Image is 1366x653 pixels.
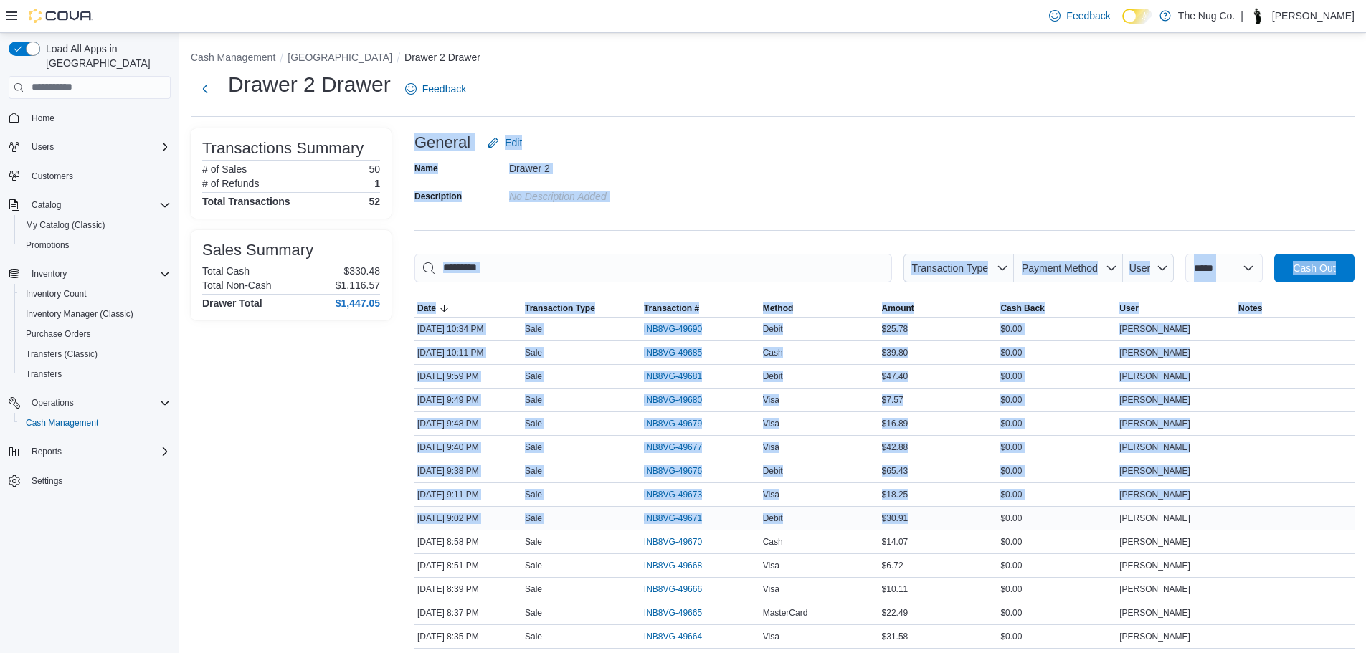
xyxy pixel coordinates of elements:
[26,239,70,251] span: Promotions
[417,302,436,314] span: Date
[399,75,472,103] a: Feedback
[202,297,262,309] h4: Drawer Total
[3,442,176,462] button: Reports
[482,128,528,157] button: Edit
[336,297,380,309] h4: $1,447.05
[414,581,522,598] div: [DATE] 8:39 PM
[3,264,176,284] button: Inventory
[644,415,716,432] button: INB8VG-49679
[1014,254,1123,282] button: Payment Method
[26,265,72,282] button: Inventory
[1249,7,1266,24] div: Thomas Leeder
[882,489,909,500] span: $18.25
[525,323,542,335] p: Sale
[644,583,702,595] span: INB8VG-49666
[26,196,171,214] span: Catalog
[20,237,171,254] span: Promotions
[32,475,62,487] span: Settings
[525,631,542,642] p: Sale
[26,167,171,185] span: Customers
[202,163,247,175] h6: # of Sales
[1043,1,1116,30] a: Feedback
[414,300,522,317] button: Date
[763,465,783,477] span: Debit
[1241,7,1243,24] p: |
[644,442,702,453] span: INB8VG-49677
[1119,371,1190,382] span: [PERSON_NAME]
[525,513,542,524] p: Sale
[202,178,259,189] h6: # of Refunds
[191,75,219,103] button: Next
[1119,631,1190,642] span: [PERSON_NAME]
[644,418,702,429] span: INB8VG-49679
[644,560,702,571] span: INB8VG-49668
[882,371,909,382] span: $47.40
[644,347,702,358] span: INB8VG-49685
[26,109,171,127] span: Home
[997,300,1116,317] button: Cash Back
[191,52,275,63] button: Cash Management
[882,536,909,548] span: $14.07
[1123,254,1174,282] button: User
[644,302,699,314] span: Transaction #
[903,254,1014,282] button: Transaction Type
[882,513,909,524] span: $30.91
[525,371,542,382] p: Sale
[505,135,522,150] span: Edit
[997,486,1116,503] div: $0.00
[997,415,1116,432] div: $0.00
[3,137,176,157] button: Users
[1293,261,1335,275] span: Cash Out
[1119,513,1190,524] span: [PERSON_NAME]
[14,364,176,384] button: Transfers
[882,631,909,642] span: $31.58
[1119,347,1190,358] span: [PERSON_NAME]
[882,418,909,429] span: $16.89
[32,199,61,211] span: Catalog
[40,42,171,70] span: Load All Apps in [GEOGRAPHIC_DATA]
[191,50,1355,67] nav: An example of EuiBreadcrumbs
[20,366,67,383] a: Transfers
[9,102,171,529] nav: Complex example
[20,285,93,302] a: Inventory Count
[202,140,364,157] h3: Transactions Summary
[879,300,998,317] button: Amount
[763,442,779,453] span: Visa
[644,368,716,385] button: INB8VG-49681
[525,583,542,595] p: Sale
[202,196,290,207] h4: Total Transactions
[882,465,909,477] span: $65.43
[202,280,272,291] h6: Total Non-Cash
[26,348,98,360] span: Transfers (Classic)
[14,413,176,433] button: Cash Management
[882,302,914,314] span: Amount
[644,581,716,598] button: INB8VG-49666
[644,536,702,548] span: INB8VG-49670
[509,157,701,174] div: Drawer 2
[414,391,522,409] div: [DATE] 9:49 PM
[882,347,909,358] span: $39.80
[997,510,1116,527] div: $0.00
[644,486,716,503] button: INB8VG-49673
[763,536,783,548] span: Cash
[644,557,716,574] button: INB8VG-49668
[26,443,67,460] button: Reports
[763,347,783,358] span: Cash
[202,265,250,277] h6: Total Cash
[26,168,79,185] a: Customers
[26,394,80,411] button: Operations
[1119,583,1190,595] span: [PERSON_NAME]
[1119,560,1190,571] span: [PERSON_NAME]
[404,52,480,63] button: Drawer 2 Drawer
[641,300,760,317] button: Transaction #
[997,439,1116,456] div: $0.00
[32,446,62,457] span: Reports
[14,324,176,344] button: Purchase Orders
[763,513,783,524] span: Debit
[644,439,716,456] button: INB8VG-49677
[414,415,522,432] div: [DATE] 9:48 PM
[414,557,522,574] div: [DATE] 8:51 PM
[414,320,522,338] div: [DATE] 10:34 PM
[644,489,702,500] span: INB8VG-49673
[29,9,93,23] img: Cova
